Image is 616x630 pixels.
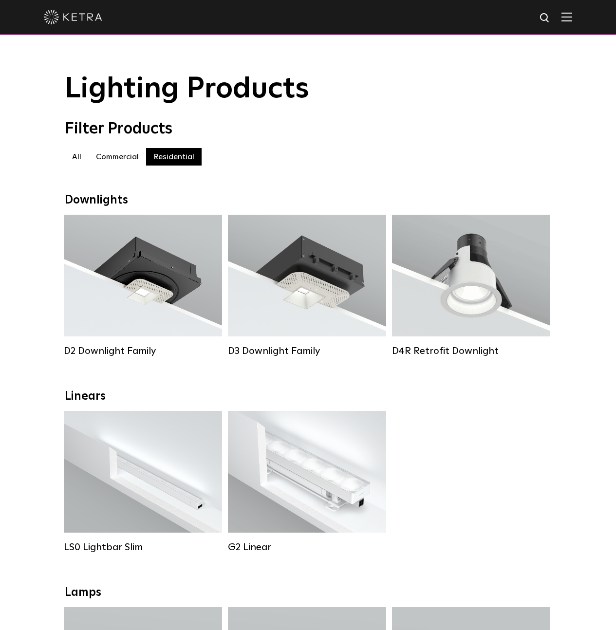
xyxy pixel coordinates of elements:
a: LS0 Lightbar Slim Lumen Output:200 / 350Colors:White / BlackControl:X96 Controller [64,411,222,553]
span: Lighting Products [65,74,309,104]
a: G2 Linear Lumen Output:400 / 700 / 1000Colors:WhiteBeam Angles:Flood / [GEOGRAPHIC_DATA] / Narrow... [228,411,386,553]
img: Hamburger%20Nav.svg [561,12,572,21]
div: D2 Downlight Family [64,345,222,357]
img: ketra-logo-2019-white [44,10,102,24]
a: D4R Retrofit Downlight Lumen Output:800Colors:White / BlackBeam Angles:15° / 25° / 40° / 60°Watta... [392,215,550,357]
div: Linears [65,389,552,404]
div: Downlights [65,193,552,207]
label: All [65,148,89,166]
a: D3 Downlight Family Lumen Output:700 / 900 / 1100Colors:White / Black / Silver / Bronze / Paintab... [228,215,386,357]
div: G2 Linear [228,541,386,553]
div: Filter Products [65,120,552,138]
a: D2 Downlight Family Lumen Output:1200Colors:White / Black / Gloss Black / Silver / Bronze / Silve... [64,215,222,357]
label: Commercial [89,148,146,166]
label: Residential [146,148,202,166]
img: search icon [539,12,551,24]
div: D4R Retrofit Downlight [392,345,550,357]
div: LS0 Lightbar Slim [64,541,222,553]
div: Lamps [65,586,552,600]
div: D3 Downlight Family [228,345,386,357]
